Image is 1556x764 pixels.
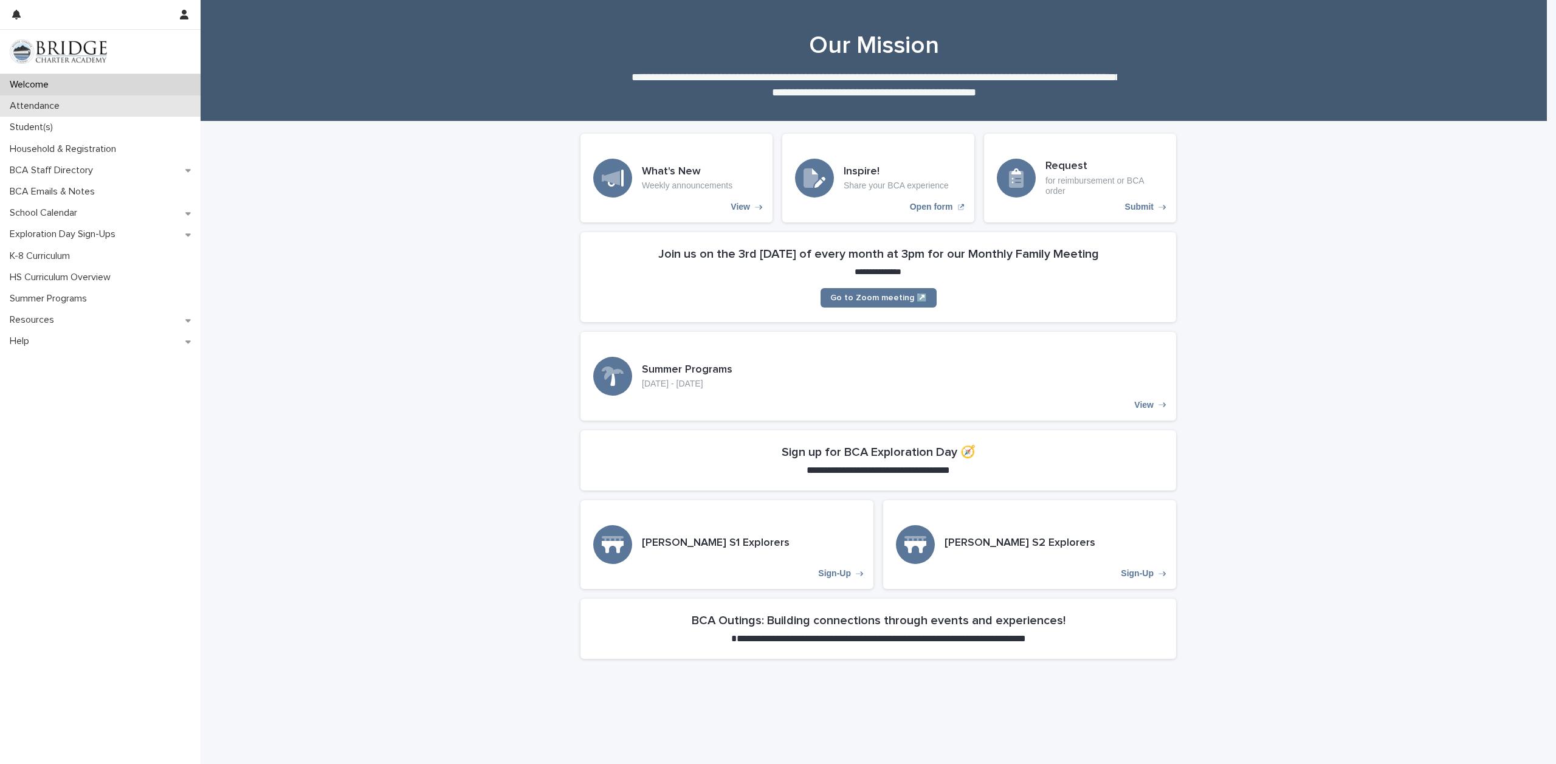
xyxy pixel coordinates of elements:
h2: BCA Outings: Building connections through events and experiences! [692,613,1065,628]
p: Exploration Day Sign-Ups [5,229,125,240]
p: Help [5,336,39,347]
p: Student(s) [5,122,63,133]
p: Sign-Up [818,568,851,579]
p: for reimbursement or BCA order [1045,176,1163,196]
p: Submit [1125,202,1154,212]
img: V1C1m3IdTEidaUdm9Hs0 [10,40,107,64]
p: Attendance [5,100,69,112]
p: Weekly announcements [642,181,732,191]
a: Sign-Up [883,500,1176,589]
p: [DATE] - [DATE] [642,379,732,389]
a: Submit [984,134,1176,222]
h2: Sign up for BCA Exploration Day 🧭 [782,445,976,459]
p: School Calendar [5,207,87,219]
p: View [731,202,750,212]
h3: [PERSON_NAME] S2 Explorers [945,537,1095,550]
h3: Inspire! [844,165,949,179]
h2: Join us on the 3rd [DATE] of every month at 3pm for our Monthly Family Meeting [658,247,1099,261]
a: View [580,134,773,222]
h3: [PERSON_NAME] S1 Explorers [642,537,790,550]
p: Open form [910,202,953,212]
p: HS Curriculum Overview [5,272,120,283]
h3: Summer Programs [642,363,732,377]
a: Open form [782,134,974,222]
p: K-8 Curriculum [5,250,80,262]
p: Welcome [5,79,58,91]
h3: What's New [642,165,732,179]
p: View [1134,400,1154,410]
p: Resources [5,314,64,326]
p: Share your BCA experience [844,181,949,191]
span: Go to Zoom meeting ↗️ [830,294,927,302]
p: BCA Staff Directory [5,165,103,176]
p: Summer Programs [5,293,97,305]
p: BCA Emails & Notes [5,186,105,198]
h3: Request [1045,160,1163,173]
p: Household & Registration [5,143,126,155]
h1: Our Mission [576,31,1172,60]
a: Sign-Up [580,500,873,589]
a: Go to Zoom meeting ↗️ [821,288,937,308]
a: View [580,332,1176,421]
p: Sign-Up [1121,568,1154,579]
